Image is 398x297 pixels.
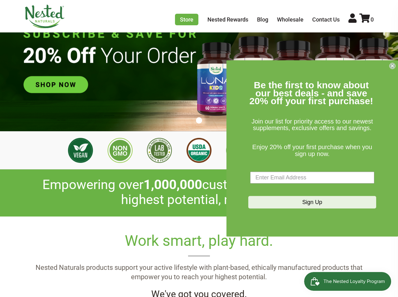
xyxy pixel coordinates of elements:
[312,16,340,23] a: Contact Us
[371,16,374,23] span: 0
[108,138,133,163] img: Non GMO
[147,138,172,163] img: 3rd Party Lab Tested
[304,272,392,291] iframe: Button to open loyalty program pop-up
[207,16,248,23] a: Nested Rewards
[257,16,268,23] a: Blog
[252,144,372,157] span: Enjoy 20% off your first purchase when you sign up now.
[359,16,374,23] a: 0
[175,14,198,25] a: Store
[248,196,376,209] button: Sign Up
[143,177,202,192] span: 1,000,000
[250,80,373,106] span: Be the first to know about our best deals - and save 20% off your first purchase!
[196,117,202,124] button: 1 of 1
[251,118,373,132] span: Join our list for priority access to our newest supplements, exclusive offers and savings.
[226,60,398,236] div: FLYOUT Form
[250,172,374,184] input: Enter Email Address
[389,63,396,69] button: Close dialog
[24,263,374,282] p: Nested Naturals products support your active lifestyle with plant-based, ethically manufactured p...
[24,177,374,207] h2: Empowering over customers to achieve their highest potential, naturally!
[226,138,251,163] img: Gluten Free
[24,5,65,28] img: Nested Naturals
[68,138,93,163] img: Vegan
[277,16,303,23] a: Wholesale
[187,138,211,163] img: USDA Organic
[24,232,374,256] h2: Work smart, play hard.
